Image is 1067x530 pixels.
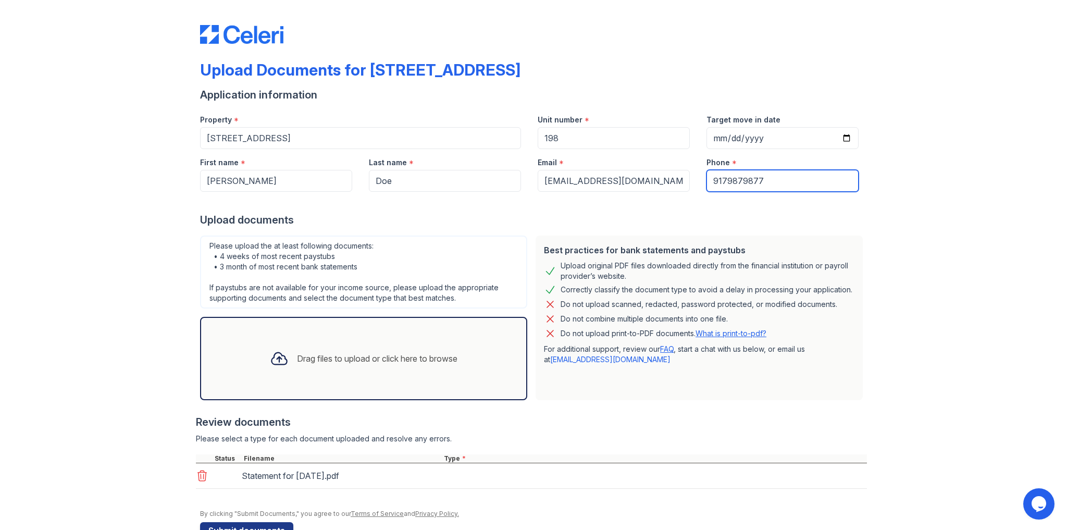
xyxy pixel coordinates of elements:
p: For additional support, review our , start a chat with us below, or email us at [544,344,854,365]
div: Type [442,454,867,463]
a: [EMAIL_ADDRESS][DOMAIN_NAME] [550,355,671,364]
div: Upload Documents for [STREET_ADDRESS] [200,60,520,79]
div: Correctly classify the document type to avoid a delay in processing your application. [561,284,852,296]
div: Statement for [DATE].pdf [242,467,438,484]
div: Please upload the at least following documents: • 4 weeks of most recent paystubs • 3 month of mo... [200,236,527,309]
label: Email [538,157,557,168]
a: Terms of Service [351,510,404,517]
div: Best practices for bank statements and paystubs [544,244,854,256]
a: Privacy Policy. [415,510,459,517]
div: By clicking "Submit Documents," you agree to our and [200,510,867,518]
div: Application information [200,88,867,102]
iframe: chat widget [1023,488,1057,520]
div: Please select a type for each document uploaded and resolve any errors. [196,434,867,444]
label: Last name [369,157,407,168]
img: CE_Logo_Blue-a8612792a0a2168367f1c8372b55b34899dd931a85d93a1a3d3e32e68fde9ad4.png [200,25,283,44]
div: Drag files to upload or click here to browse [297,352,457,365]
p: Do not upload print-to-PDF documents. [561,328,766,339]
label: Unit number [538,115,582,125]
a: FAQ [660,344,674,353]
div: Do not combine multiple documents into one file. [561,313,728,325]
div: Filename [242,454,442,463]
div: Upload documents [200,213,867,227]
label: Phone [706,157,730,168]
div: Upload original PDF files downloaded directly from the financial institution or payroll provider’... [561,261,854,281]
div: Do not upload scanned, redacted, password protected, or modified documents. [561,298,837,311]
label: Target move in date [706,115,780,125]
label: First name [200,157,239,168]
label: Property [200,115,232,125]
div: Review documents [196,415,867,429]
div: Status [213,454,242,463]
a: What is print-to-pdf? [696,329,766,338]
